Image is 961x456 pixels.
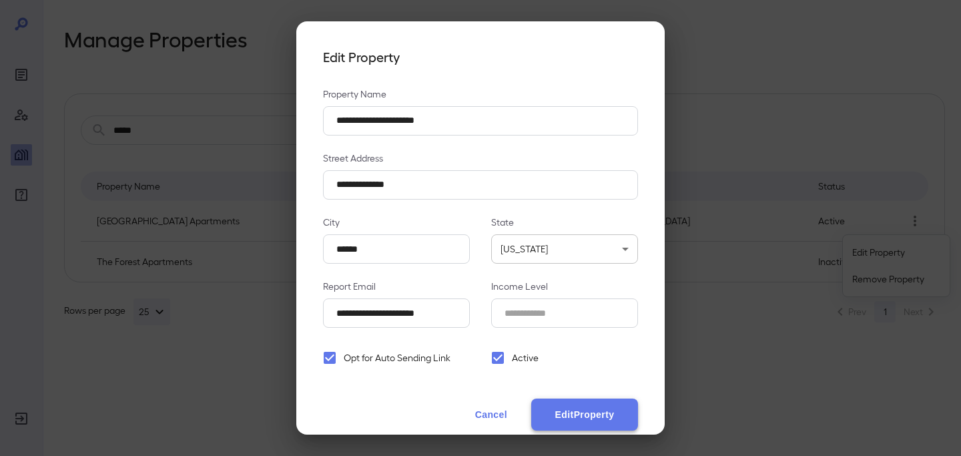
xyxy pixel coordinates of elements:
span: Opt for Auto Sending Link [344,351,450,365]
span: Active [512,351,539,365]
p: State [491,216,638,229]
p: Property Name [323,87,638,101]
h4: Edit Property [323,48,638,66]
p: Street Address [323,152,638,165]
p: Income Level [491,280,638,293]
button: Cancel [462,399,521,431]
p: City [323,216,470,229]
div: [US_STATE] [491,234,638,264]
p: Report Email [323,280,470,293]
button: EditProperty [531,399,638,431]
